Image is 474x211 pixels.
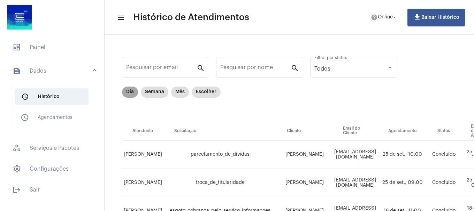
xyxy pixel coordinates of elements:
[191,152,250,157] span: parcelamento_de_dividas
[7,161,97,177] span: Configurações
[314,66,330,72] span: Todos
[220,66,291,72] input: Pesquisar por nome
[4,82,104,136] div: sidenav iconDados
[427,169,460,197] td: Concluído
[13,43,21,51] span: sidenav icon
[21,113,29,122] mat-icon: sidenav icon
[117,14,124,22] mat-icon: sidenav icon
[122,141,164,169] td: [PERSON_NAME]
[13,165,21,173] span: sidenav icon
[391,14,398,21] mat-icon: arrow_drop_down
[413,13,421,22] mat-icon: file_download
[378,15,393,20] span: Online
[192,87,221,98] mat-chip: Escolher
[367,10,402,24] button: Online
[378,141,427,169] td: 25 de set., 10:00
[332,169,378,197] td: [EMAIL_ADDRESS][DOMAIN_NAME]
[141,87,168,98] mat-chip: Semana
[171,87,189,98] mat-chip: Mês
[122,87,138,98] mat-chip: Dia
[413,15,459,20] span: Baixar Histórico
[407,9,465,26] button: Baixar Histórico
[276,121,332,141] th: Cliente
[126,66,197,72] input: Pesquisar por email
[276,169,332,197] td: [PERSON_NAME]
[197,64,205,72] mat-icon: search
[427,121,460,141] th: Status
[7,181,97,198] span: Sair
[7,39,97,56] span: Painel
[427,141,460,169] td: Concluído
[332,141,378,169] td: [EMAIL_ADDRESS][DOMAIN_NAME]
[164,121,276,141] th: Solicitação
[133,12,249,23] span: Histórico de Atendimentos
[276,141,332,169] td: [PERSON_NAME]
[122,121,164,141] th: Atendente
[291,64,299,72] mat-icon: search
[122,169,164,197] td: [PERSON_NAME]
[15,109,89,126] span: Agendamentos
[332,121,378,141] th: Email do Cliente
[371,14,378,21] mat-icon: help
[6,3,33,31] img: d4669ae0-8c07-2337-4f67-34b0df7f5ae4.jpeg
[13,186,21,194] mat-icon: sidenav icon
[196,180,245,185] span: troca_de_titularidade
[7,140,97,156] span: Serviços e Pacotes
[13,67,93,75] mat-panel-title: Dados
[4,60,104,82] mat-expansion-panel-header: sidenav iconDados
[378,169,427,197] td: 25 de set., 09:00
[21,92,29,101] mat-icon: sidenav icon
[13,144,21,152] span: sidenav icon
[15,88,89,105] span: Histórico
[378,121,427,141] th: Agendamento
[13,67,21,75] mat-icon: sidenav icon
